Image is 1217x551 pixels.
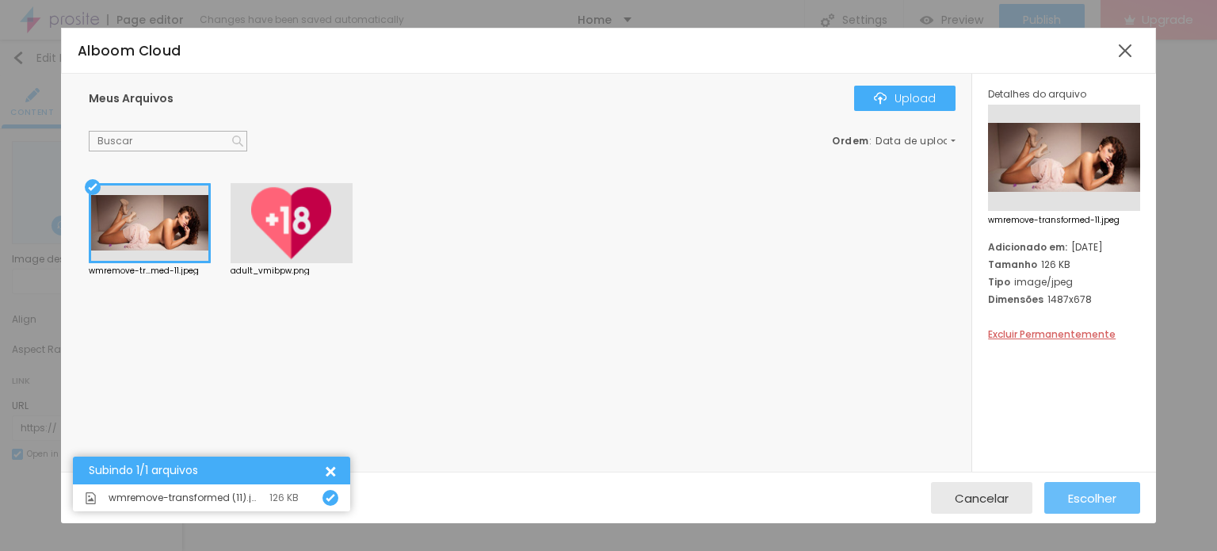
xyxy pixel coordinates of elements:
button: IconeUpload [854,86,956,111]
img: Icone [232,136,243,147]
span: Tamanho [988,258,1037,271]
img: Icone [326,493,335,503]
div: Upload [874,92,936,105]
span: Tipo [988,275,1010,289]
span: wmremove-transformed-11.jpeg [988,216,1140,224]
span: Dimensões [988,293,1043,306]
span: wmremove-transformed (11).jpeg [109,493,261,503]
span: Alboom Cloud [78,41,181,60]
span: Detalhes do arquivo [988,87,1086,101]
div: 126 KB [269,493,299,503]
span: Adicionado em: [988,240,1067,254]
button: Cancelar [931,482,1032,514]
span: Ordem [832,134,869,147]
button: Escolher [1044,482,1140,514]
div: adult_vmibpw.png [231,267,353,275]
div: [DATE] [988,240,1140,254]
input: Buscar [89,131,247,151]
span: Cancelar [955,492,1009,505]
div: wmremove-tr...med-11.jpeg [89,267,211,275]
div: image/jpeg [988,275,1140,289]
span: Meus Arquivos [89,90,174,106]
span: Excluir Permanentemente [988,327,1116,341]
span: Data de upload [876,136,958,146]
img: Icone [85,492,97,504]
img: Icone [874,92,887,105]
div: : [832,136,956,146]
div: Subindo 1/1 arquivos [89,465,322,476]
span: Escolher [1068,492,1116,505]
div: 126 KB [988,258,1140,271]
div: 1487x678 [988,293,1140,306]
